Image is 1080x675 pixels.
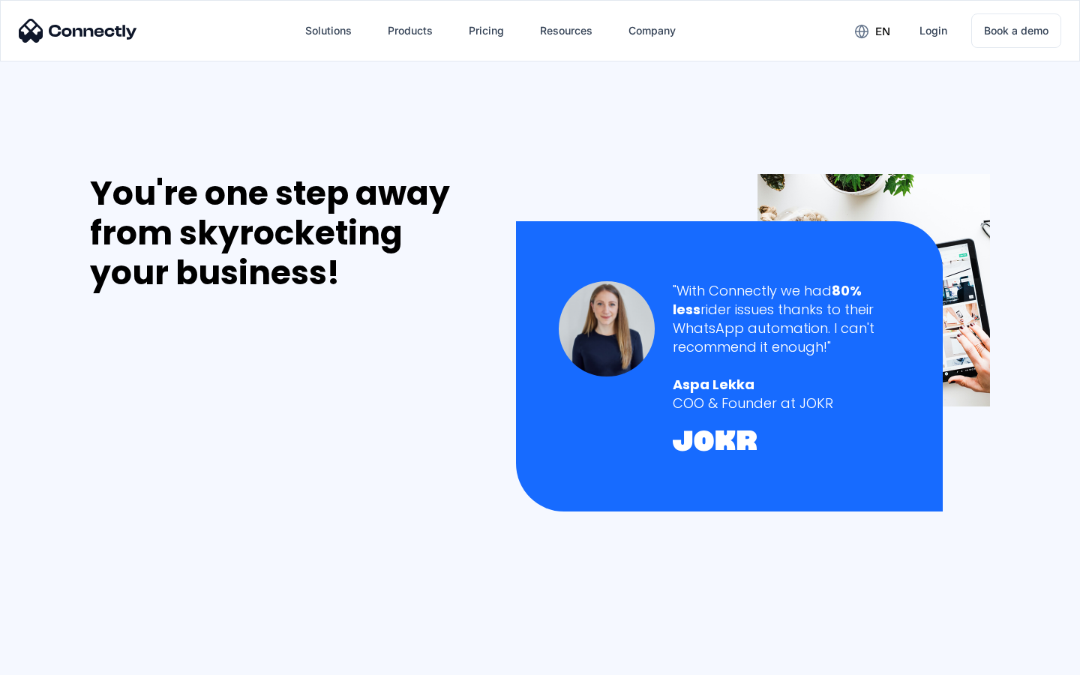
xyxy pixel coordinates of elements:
[540,20,592,41] div: Resources
[388,20,433,41] div: Products
[457,13,516,49] a: Pricing
[469,20,504,41] div: Pricing
[673,375,754,394] strong: Aspa Lekka
[305,20,352,41] div: Solutions
[90,310,315,655] iframe: Form 0
[19,19,137,43] img: Connectly Logo
[90,174,484,292] div: You're one step away from skyrocketing your business!
[628,20,676,41] div: Company
[673,394,900,412] div: COO & Founder at JOKR
[971,13,1061,48] a: Book a demo
[30,649,90,670] ul: Language list
[673,281,900,357] div: "With Connectly we had rider issues thanks to their WhatsApp automation. I can't recommend it eno...
[919,20,947,41] div: Login
[875,21,890,42] div: en
[15,649,90,670] aside: Language selected: English
[907,13,959,49] a: Login
[673,281,862,319] strong: 80% less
